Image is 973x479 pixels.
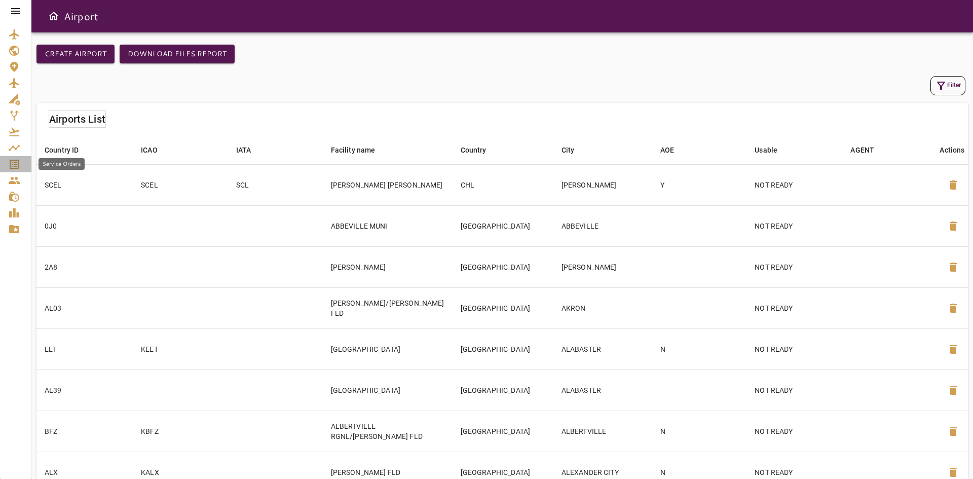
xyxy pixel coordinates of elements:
td: N [652,411,747,452]
td: [PERSON_NAME] [553,246,652,287]
span: Facility name [331,144,389,156]
div: Country ID [45,144,79,156]
td: SCEL [36,164,133,205]
span: AOE [660,144,687,156]
td: [GEOGRAPHIC_DATA] [453,370,553,411]
td: [GEOGRAPHIC_DATA] [453,328,553,370]
span: IATA [236,144,265,156]
td: KBFZ [133,411,228,452]
span: delete [947,384,959,396]
button: Filter [930,76,965,95]
td: [GEOGRAPHIC_DATA] [453,246,553,287]
p: NOT READY [755,344,834,354]
button: Download Files Report [120,45,235,63]
button: Delete Airport [941,419,965,444]
td: [GEOGRAPHIC_DATA] [453,287,553,328]
td: ABBEVILLE MUNI [323,205,453,246]
span: City [562,144,588,156]
button: Delete Airport [941,214,965,238]
td: [GEOGRAPHIC_DATA] [453,205,553,246]
span: delete [947,425,959,437]
td: [GEOGRAPHIC_DATA] [323,328,453,370]
td: ALBERTVILLE [553,411,652,452]
p: NOT READY [755,426,834,436]
button: Create airport [36,45,115,63]
p: NOT READY [755,467,834,477]
td: EET [36,328,133,370]
td: N [652,328,747,370]
td: ALABASTER [553,370,652,411]
td: [GEOGRAPHIC_DATA] [323,370,453,411]
div: Usable [755,144,777,156]
td: CHL [453,164,553,205]
td: BFZ [36,411,133,452]
div: IATA [236,144,251,156]
td: [GEOGRAPHIC_DATA] [453,411,553,452]
button: Delete Airport [941,173,965,197]
div: Facility name [331,144,376,156]
td: KEET [133,328,228,370]
td: Y [652,164,747,205]
span: delete [947,261,959,273]
button: Open drawer [44,6,64,26]
button: Delete Airport [941,337,965,361]
td: ALABASTER [553,328,652,370]
td: 0J0 [36,205,133,246]
span: delete [947,343,959,355]
td: [PERSON_NAME]/[PERSON_NAME] FLD [323,287,453,328]
td: [PERSON_NAME] [323,246,453,287]
span: AGENT [850,144,887,156]
p: NOT READY [755,262,834,272]
div: City [562,144,575,156]
td: 2A8 [36,246,133,287]
h6: Airport [64,8,98,24]
button: Delete Airport [941,255,965,279]
p: NOT READY [755,180,834,190]
span: Country [461,144,500,156]
td: ALBERTVILLE RGNL/[PERSON_NAME] FLD [323,411,453,452]
div: AOE [660,144,674,156]
div: Country [461,144,486,156]
td: [PERSON_NAME] [553,164,652,205]
span: Country ID [45,144,92,156]
h6: Airports List [49,111,105,127]
div: Service Orders [39,158,85,170]
span: delete [947,179,959,191]
p: NOT READY [755,221,834,231]
span: Usable [755,144,791,156]
td: ABBEVILLE [553,205,652,246]
button: Delete Airport [941,296,965,320]
td: SCEL [133,164,228,205]
td: AKRON [553,287,652,328]
td: [PERSON_NAME] [PERSON_NAME] [323,164,453,205]
span: delete [947,302,959,314]
span: delete [947,220,959,232]
div: AGENT [850,144,874,156]
p: NOT READY [755,303,834,313]
span: delete [947,466,959,478]
td: AL03 [36,287,133,328]
p: NOT READY [755,385,834,395]
td: SCL [228,164,323,205]
div: ICAO [141,144,158,156]
span: ICAO [141,144,171,156]
button: Delete Airport [941,378,965,402]
td: AL39 [36,370,133,411]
